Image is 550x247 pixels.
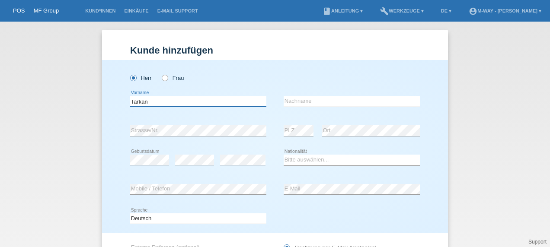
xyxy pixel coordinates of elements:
[376,8,428,13] a: buildWerkzeuge ▾
[153,8,202,13] a: E-Mail Support
[162,75,184,81] label: Frau
[130,45,420,56] h1: Kunde hinzufügen
[120,8,153,13] a: Einkäufe
[437,8,456,13] a: DE ▾
[318,8,367,13] a: bookAnleitung ▾
[130,75,136,80] input: Herr
[130,75,152,81] label: Herr
[13,7,59,14] a: POS — MF Group
[469,7,477,16] i: account_circle
[464,8,546,13] a: account_circlem-way - [PERSON_NAME] ▾
[81,8,120,13] a: Kund*innen
[528,239,547,245] a: Support
[380,7,389,16] i: build
[323,7,331,16] i: book
[162,75,167,80] input: Frau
